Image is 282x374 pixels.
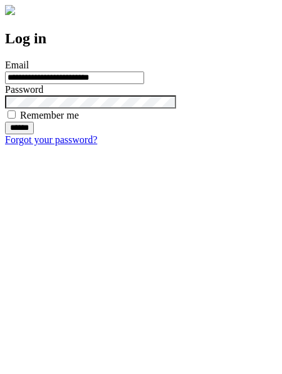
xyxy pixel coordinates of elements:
[5,30,277,47] h2: Log in
[5,60,29,70] label: Email
[5,84,43,95] label: Password
[5,134,97,145] a: Forgot your password?
[5,5,15,15] img: logo-4e3dc11c47720685a147b03b5a06dd966a58ff35d612b21f08c02c0306f2b779.png
[20,110,79,120] label: Remember me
